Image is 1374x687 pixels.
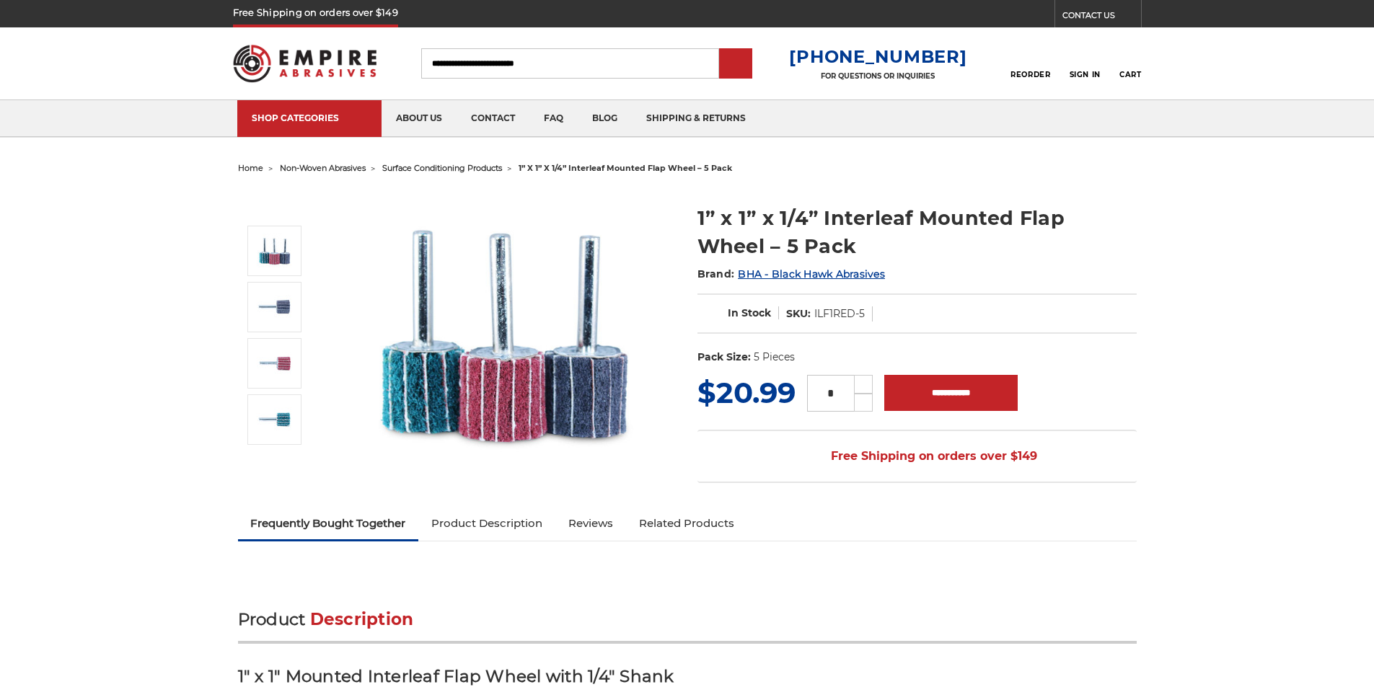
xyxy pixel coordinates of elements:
[361,189,650,477] img: 1” x 1” x 1/4” Interleaf Mounted Flap Wheel – 5 Pack
[814,306,865,322] dd: ILF1RED-5
[754,350,795,365] dd: 5 Pieces
[697,350,751,365] dt: Pack Size:
[257,289,293,325] img: 1” x 1” x 1/4” Interleaf Mounted Flap Wheel – 5 Pack
[382,100,457,137] a: about us
[1010,48,1050,79] a: Reorder
[1010,70,1050,79] span: Reorder
[238,609,306,629] span: Product
[626,508,747,539] a: Related Products
[457,100,529,137] a: contact
[796,442,1037,471] span: Free Shipping on orders over $149
[257,345,293,381] img: 1” x 1” x 1/4” Interleaf Mounted Flap Wheel – 5 Pack
[1119,48,1141,79] a: Cart
[1119,70,1141,79] span: Cart
[738,267,885,280] a: BHA - Black Hawk Abrasives
[238,508,419,539] a: Frequently Bought Together
[252,112,367,123] div: SHOP CATEGORIES
[578,100,632,137] a: blog
[697,267,735,280] span: Brand:
[789,71,966,81] p: FOR QUESTIONS OR INQUIRIES
[238,666,674,686] strong: 1" x 1" Mounted Interleaf Flap Wheel with 1/4" Shank
[555,508,626,539] a: Reviews
[697,204,1137,260] h1: 1” x 1” x 1/4” Interleaf Mounted Flap Wheel – 5 Pack
[519,163,732,173] span: 1” x 1” x 1/4” interleaf mounted flap wheel – 5 pack
[238,163,263,173] a: home
[257,402,293,438] img: 1” x 1” x 1/4” Interleaf Mounted Flap Wheel – 5 Pack
[382,163,502,173] a: surface conditioning products
[786,306,811,322] dt: SKU:
[632,100,760,137] a: shipping & returns
[310,609,414,629] span: Description
[697,375,796,410] span: $20.99
[529,100,578,137] a: faq
[789,46,966,67] a: [PHONE_NUMBER]
[1070,70,1101,79] span: Sign In
[728,306,771,319] span: In Stock
[1062,7,1141,27] a: CONTACT US
[721,50,750,79] input: Submit
[233,35,377,92] img: Empire Abrasives
[280,163,366,173] a: non-woven abrasives
[257,233,293,269] img: 1” x 1” x 1/4” Interleaf Mounted Flap Wheel – 5 Pack
[418,508,555,539] a: Product Description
